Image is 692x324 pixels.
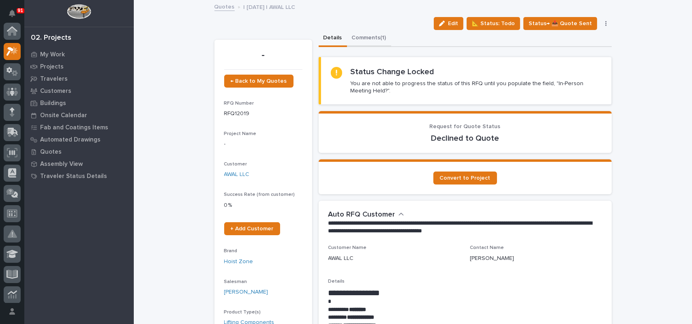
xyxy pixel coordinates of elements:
[224,249,238,253] span: Brand
[470,254,514,263] p: [PERSON_NAME]
[224,101,254,106] span: RFQ Number
[244,2,296,11] p: | [DATE] | AWAL LLC
[231,78,287,84] span: ← Back to My Quotes
[24,60,134,73] a: Projects
[40,112,87,119] p: Onsite Calendar
[434,17,463,30] button: Edit
[224,75,294,88] a: ← Back to My Quotes
[440,175,491,181] span: Convert to Project
[40,124,108,131] p: Fab and Coatings Items
[433,172,497,185] a: Convert to Project
[31,34,71,43] div: 02. Projects
[10,10,21,23] div: Notifications91
[319,30,347,47] button: Details
[472,19,515,28] span: 📐 Status: Todo
[24,121,134,133] a: Fab and Coatings Items
[24,146,134,158] a: Quotes
[40,75,68,83] p: Travelers
[328,210,404,219] button: Auto RFQ Customer
[40,51,65,58] p: My Work
[231,226,274,232] span: + Add Customer
[224,257,253,266] a: Hoist Zone
[18,8,23,13] p: 91
[24,73,134,85] a: Travelers
[350,80,601,94] p: You are not able to progress the status of this RFQ until you populate the field, "In-Person Meet...
[24,170,134,182] a: Traveler Status Details
[4,5,21,22] button: Notifications
[328,254,354,263] p: AWAL LLC
[24,158,134,170] a: Assembly View
[40,88,71,95] p: Customers
[328,133,602,143] p: Declined to Quote
[347,30,391,47] button: Comments (1)
[529,19,592,28] span: Status→ 📤 Quote Sent
[224,201,302,210] p: 0 %
[214,2,235,11] a: Quotes
[40,100,66,107] p: Buildings
[40,148,62,156] p: Quotes
[224,140,302,148] p: -
[224,49,302,61] p: -
[24,133,134,146] a: Automated Drawings
[448,20,458,27] span: Edit
[24,97,134,109] a: Buildings
[467,17,520,30] button: 📐 Status: Todo
[328,210,395,219] h2: Auto RFQ Customer
[224,109,302,118] p: RFQ12019
[67,4,91,19] img: Workspace Logo
[224,162,247,167] span: Customer
[328,245,367,250] span: Customer Name
[224,131,257,136] span: Project Name
[224,288,268,296] a: [PERSON_NAME]
[40,63,64,71] p: Projects
[430,124,501,129] span: Request for Quote Status
[224,192,295,197] span: Success Rate (from customer)
[24,48,134,60] a: My Work
[40,136,101,144] p: Automated Drawings
[224,170,250,179] a: AWAL LLC
[40,161,83,168] p: Assembly View
[24,85,134,97] a: Customers
[523,17,597,30] button: Status→ 📤 Quote Sent
[224,310,261,315] span: Product Type(s)
[224,222,280,235] a: + Add Customer
[328,279,345,284] span: Details
[350,67,434,77] h2: Status Change Locked
[40,173,107,180] p: Traveler Status Details
[24,109,134,121] a: Onsite Calendar
[470,245,504,250] span: Contact Name
[224,279,247,284] span: Salesman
